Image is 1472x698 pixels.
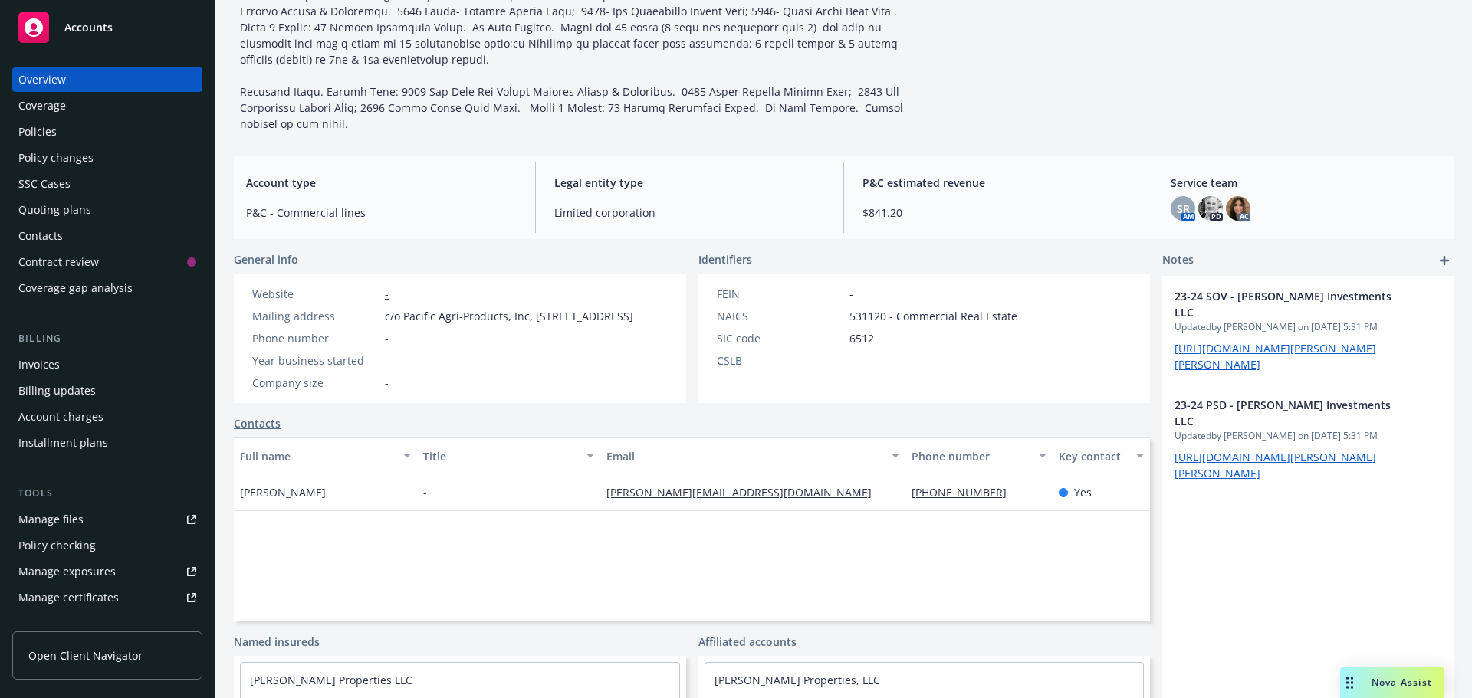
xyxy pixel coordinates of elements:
a: Contacts [234,415,281,431]
div: Manage exposures [18,559,116,584]
span: Account type [246,175,517,191]
button: Key contact [1053,437,1150,474]
div: Coverage [18,93,66,118]
div: Key contact [1059,448,1127,464]
div: NAICS [717,308,843,324]
div: Billing updates [18,378,96,403]
div: Policy changes [18,146,94,170]
span: Updated by [PERSON_NAME] on [DATE] 5:31 PM [1175,429,1441,443]
span: Identifiers [698,251,752,267]
span: P&C - Commercial lines [246,205,517,221]
a: SSC Cases [12,172,202,196]
span: 23-24 PSD - [PERSON_NAME] Investments LLC [1175,397,1401,429]
a: [PERSON_NAME] Properties LLC [250,673,412,687]
div: Manage files [18,507,84,532]
div: 23-24 SOV - [PERSON_NAME] Investments LLCUpdatedby [PERSON_NAME] on [DATE] 5:31 PM[URL][DOMAIN_NA... [1162,276,1454,385]
a: Manage exposures [12,559,202,584]
a: Accounts [12,6,202,49]
div: Phone number [252,330,379,346]
span: P&C estimated revenue [863,175,1133,191]
div: Drag to move [1340,667,1359,698]
a: Invoices [12,352,202,377]
a: Policy changes [12,146,202,170]
div: Full name [240,448,394,464]
div: Company size [252,375,379,391]
div: Phone number [912,448,1029,464]
div: Mailing address [252,308,379,324]
span: Accounts [64,21,113,34]
button: Phone number [905,437,1052,474]
a: Quoting plans [12,198,202,222]
div: Title [423,448,577,464]
a: Policy checking [12,533,202,558]
a: Manage claims [12,611,202,636]
span: - [385,375,389,391]
div: Invoices [18,352,60,377]
div: SIC code [717,330,843,346]
span: Yes [1074,484,1092,500]
a: [PHONE_NUMBER] [912,485,1019,500]
div: Year business started [252,352,379,369]
div: CSLB [717,352,843,369]
div: Billing [12,331,202,346]
a: [URL][DOMAIN_NAME][PERSON_NAME][PERSON_NAME] [1175,450,1376,480]
div: Contacts [18,224,63,248]
span: General info [234,251,298,267]
div: FEIN [717,286,843,302]
div: Quoting plans [18,198,91,222]
a: Contacts [12,224,202,248]
div: Account charges [18,405,103,429]
a: - [385,287,389,301]
a: Manage files [12,507,202,532]
a: Coverage gap analysis [12,276,202,300]
span: - [385,352,389,369]
a: Installment plans [12,431,202,455]
a: [PERSON_NAME][EMAIL_ADDRESS][DOMAIN_NAME] [606,485,884,500]
div: Manage certificates [18,585,119,610]
span: SR [1177,201,1190,217]
a: Affiliated accounts [698,634,797,650]
a: Overview [12,67,202,92]
img: photo [1198,196,1223,221]
span: 531120 - Commercial Real Estate [849,308,1017,324]
div: Coverage gap analysis [18,276,133,300]
span: Notes [1162,251,1194,270]
a: add [1435,251,1454,270]
button: Full name [234,437,417,474]
button: Nova Assist [1340,667,1444,698]
span: Open Client Navigator [28,647,143,664]
span: c/o Pacific Agri-Products, Inc, [STREET_ADDRESS] [385,308,633,324]
a: Named insureds [234,634,320,650]
a: Billing updates [12,378,202,403]
a: Account charges [12,405,202,429]
div: Policy checking [18,533,96,558]
button: Email [600,437,905,474]
button: Title [417,437,600,474]
span: Legal entity type [554,175,825,191]
a: Manage certificates [12,585,202,610]
div: Policies [18,120,57,144]
div: Overview [18,67,66,92]
span: 6512 [849,330,874,346]
span: $841.20 [863,205,1133,221]
img: photo [1226,196,1250,221]
span: - [849,352,853,369]
span: - [423,484,427,500]
div: Contract review [18,250,99,274]
span: Service team [1171,175,1441,191]
div: Website [252,286,379,302]
a: Contract review [12,250,202,274]
div: SSC Cases [18,172,71,196]
span: 23-24 SOV - [PERSON_NAME] Investments LLC [1175,288,1401,320]
span: Nova Assist [1372,676,1432,689]
a: [PERSON_NAME] Properties, LLC [715,673,880,687]
span: Updated by [PERSON_NAME] on [DATE] 5:31 PM [1175,320,1441,334]
a: [URL][DOMAIN_NAME][PERSON_NAME][PERSON_NAME] [1175,341,1376,372]
div: Tools [12,486,202,501]
span: - [385,330,389,346]
div: Manage claims [18,611,96,636]
span: Limited corporation [554,205,825,221]
a: Policies [12,120,202,144]
a: Coverage [12,93,202,118]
